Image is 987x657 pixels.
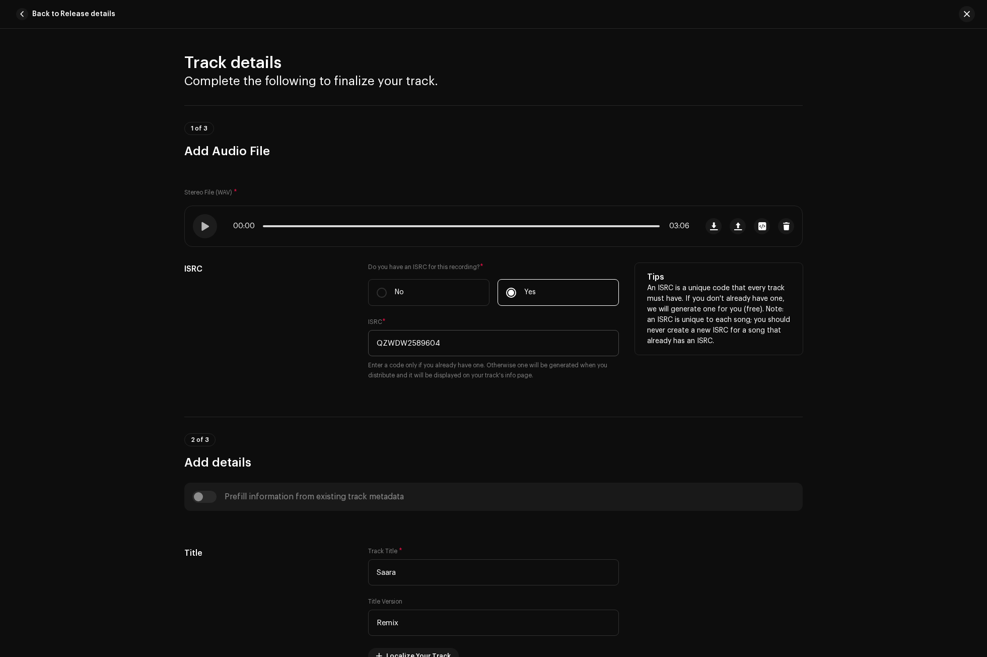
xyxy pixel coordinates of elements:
label: ISRC [368,318,386,326]
h3: Add Audio File [184,143,803,159]
span: 03:06 [664,222,689,230]
h2: Track details [184,53,803,73]
p: Yes [524,287,536,298]
p: No [395,287,404,298]
h5: ISRC [184,263,352,275]
input: e.g. Live, Remix, Remastered [368,610,619,636]
h5: Title [184,547,352,559]
label: Track Title [368,547,402,555]
label: Do you have an ISRC for this recording? [368,263,619,271]
label: Title Version [368,598,402,606]
h5: Tips [647,271,791,283]
span: 1 of 3 [191,125,207,132]
input: Enter the name of the track [368,559,619,585]
span: 2 of 3 [191,437,209,443]
span: 00:00 [233,222,259,230]
input: ABXYZ####### [368,330,619,356]
h3: Complete the following to finalize your track. [184,73,803,89]
small: Stereo File (WAV) [184,189,232,195]
p: An ISRC is a unique code that every track must have. If you don't already have one, we will gener... [647,283,791,347]
small: Enter a code only if you already have one. Otherwise one will be generated when you distribute an... [368,360,619,380]
h3: Add details [184,454,803,471]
